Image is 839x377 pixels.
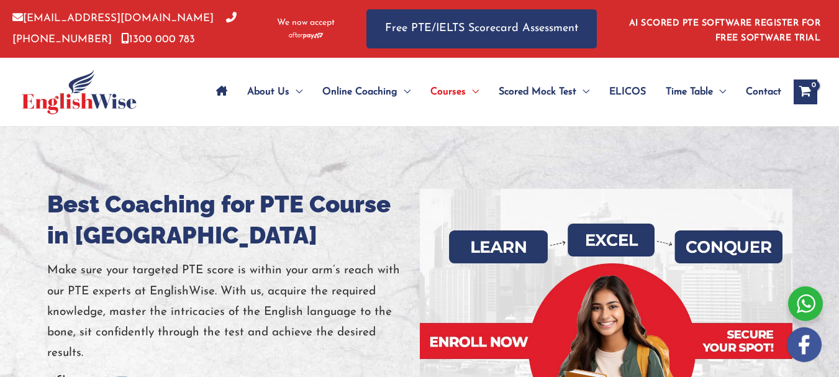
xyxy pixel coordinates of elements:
a: [EMAIL_ADDRESS][DOMAIN_NAME] [12,13,214,24]
img: white-facebook.png [787,327,822,362]
aside: Header Widget 1 [622,9,827,49]
span: Menu Toggle [576,70,589,114]
a: Contact [736,70,781,114]
p: Make sure your targeted PTE score is within your arm’s reach with our PTE experts at EnglishWise.... [47,260,420,363]
a: 1300 000 783 [121,34,195,45]
a: CoursesMenu Toggle [420,70,489,114]
span: Menu Toggle [713,70,726,114]
span: We now accept [277,17,335,29]
span: Online Coaching [322,70,397,114]
span: Contact [746,70,781,114]
span: Scored Mock Test [499,70,576,114]
span: ELICOS [609,70,646,114]
a: About UsMenu Toggle [237,70,312,114]
span: Courses [430,70,466,114]
nav: Site Navigation: Main Menu [206,70,781,114]
a: [PHONE_NUMBER] [12,13,237,44]
img: cropped-ew-logo [22,70,137,114]
span: Menu Toggle [466,70,479,114]
a: Free PTE/IELTS Scorecard Assessment [366,9,597,48]
h1: Best Coaching for PTE Course in [GEOGRAPHIC_DATA] [47,189,420,251]
a: Time TableMenu Toggle [656,70,736,114]
span: Menu Toggle [397,70,410,114]
span: About Us [247,70,289,114]
img: Afterpay-Logo [289,32,323,39]
span: Menu Toggle [289,70,302,114]
span: Time Table [666,70,713,114]
a: View Shopping Cart, empty [794,79,817,104]
a: ELICOS [599,70,656,114]
a: AI SCORED PTE SOFTWARE REGISTER FOR FREE SOFTWARE TRIAL [629,19,821,43]
a: Online CoachingMenu Toggle [312,70,420,114]
a: Scored Mock TestMenu Toggle [489,70,599,114]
